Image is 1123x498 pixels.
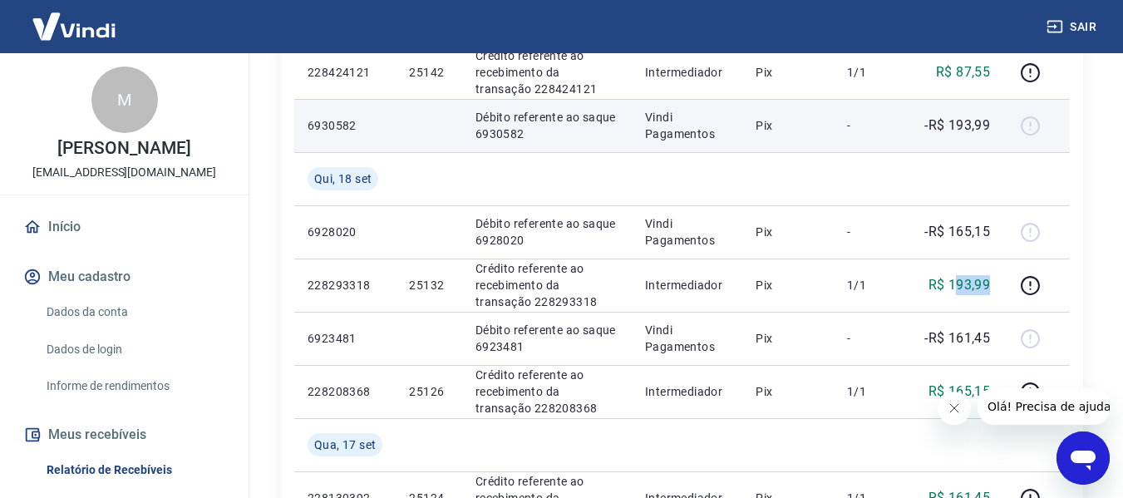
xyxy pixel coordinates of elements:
[308,330,382,347] p: 6923481
[91,67,158,133] div: M
[756,224,820,240] p: Pix
[847,64,896,81] p: 1/1
[928,275,991,295] p: R$ 193,99
[924,328,990,348] p: -R$ 161,45
[645,215,729,249] p: Vindi Pagamentos
[475,109,618,142] p: Débito referente ao saque 6930582
[847,383,896,400] p: 1/1
[409,277,448,293] p: 25132
[475,215,618,249] p: Débito referente ao saque 6928020
[847,277,896,293] p: 1/1
[314,436,376,453] span: Qua, 17 set
[308,383,382,400] p: 228208368
[308,117,382,134] p: 6930582
[847,224,896,240] p: -
[32,164,216,181] p: [EMAIL_ADDRESS][DOMAIN_NAME]
[409,383,448,400] p: 25126
[314,170,372,187] span: Qui, 18 set
[938,392,971,425] iframe: Fechar mensagem
[308,277,382,293] p: 228293318
[756,383,820,400] p: Pix
[40,453,229,487] a: Relatório de Recebíveis
[308,224,382,240] p: 6928020
[924,116,990,136] p: -R$ 193,99
[475,367,618,417] p: Crédito referente ao recebimento da transação 228208368
[475,47,618,97] p: Crédito referente ao recebimento da transação 228424121
[475,260,618,310] p: Crédito referente ao recebimento da transação 228293318
[1057,431,1110,485] iframe: Botão para abrir a janela de mensagens
[1043,12,1103,42] button: Sair
[756,330,820,347] p: Pix
[756,117,820,134] p: Pix
[936,62,990,82] p: R$ 87,55
[409,64,448,81] p: 25142
[756,64,820,81] p: Pix
[645,383,729,400] p: Intermediador
[645,64,729,81] p: Intermediador
[645,322,729,355] p: Vindi Pagamentos
[20,209,229,245] a: Início
[40,295,229,329] a: Dados da conta
[57,140,190,157] p: [PERSON_NAME]
[924,222,990,242] p: -R$ 165,15
[928,382,991,402] p: R$ 165,15
[20,417,229,453] button: Meus recebíveis
[20,1,128,52] img: Vindi
[645,109,729,142] p: Vindi Pagamentos
[645,277,729,293] p: Intermediador
[756,277,820,293] p: Pix
[20,259,229,295] button: Meu cadastro
[10,12,140,25] span: Olá! Precisa de ajuda?
[308,64,382,81] p: 228424121
[475,322,618,355] p: Débito referente ao saque 6923481
[978,388,1110,425] iframe: Mensagem da empresa
[40,333,229,367] a: Dados de login
[40,369,229,403] a: Informe de rendimentos
[847,330,896,347] p: -
[847,117,896,134] p: -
